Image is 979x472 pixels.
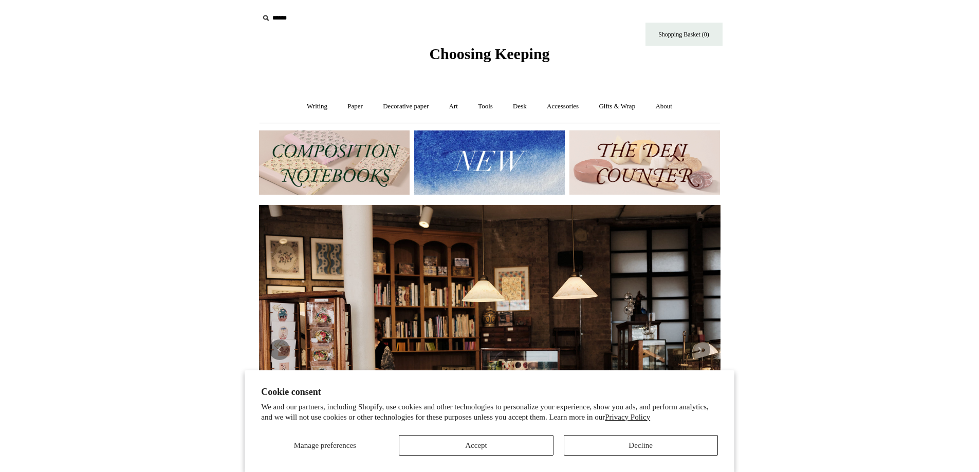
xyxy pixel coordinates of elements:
button: Decline [564,435,718,456]
button: Accept [399,435,553,456]
img: The Deli Counter [569,130,720,195]
a: Decorative paper [374,93,438,120]
button: Next [690,339,710,360]
a: Privacy Policy [605,413,650,421]
a: About [646,93,681,120]
p: We and our partners, including Shopify, use cookies and other technologies to personalize your ex... [261,402,718,422]
a: Choosing Keeping [429,53,549,61]
a: Accessories [538,93,588,120]
a: Writing [298,93,337,120]
a: Gifts & Wrap [589,93,644,120]
a: Shopping Basket (0) [645,23,723,46]
span: Manage preferences [294,441,356,449]
button: Previous [269,339,290,360]
a: Desk [504,93,536,120]
button: Manage preferences [261,435,389,456]
img: 202302 Composition ledgers.jpg__PID:69722ee6-fa44-49dd-a067-31375e5d54ec [259,130,410,195]
a: Art [440,93,467,120]
img: New.jpg__PID:f73bdf93-380a-4a35-bcfe-7823039498e1 [414,130,565,195]
h2: Cookie consent [261,387,718,398]
span: Choosing Keeping [429,45,549,62]
a: Tools [469,93,502,120]
a: Paper [338,93,372,120]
